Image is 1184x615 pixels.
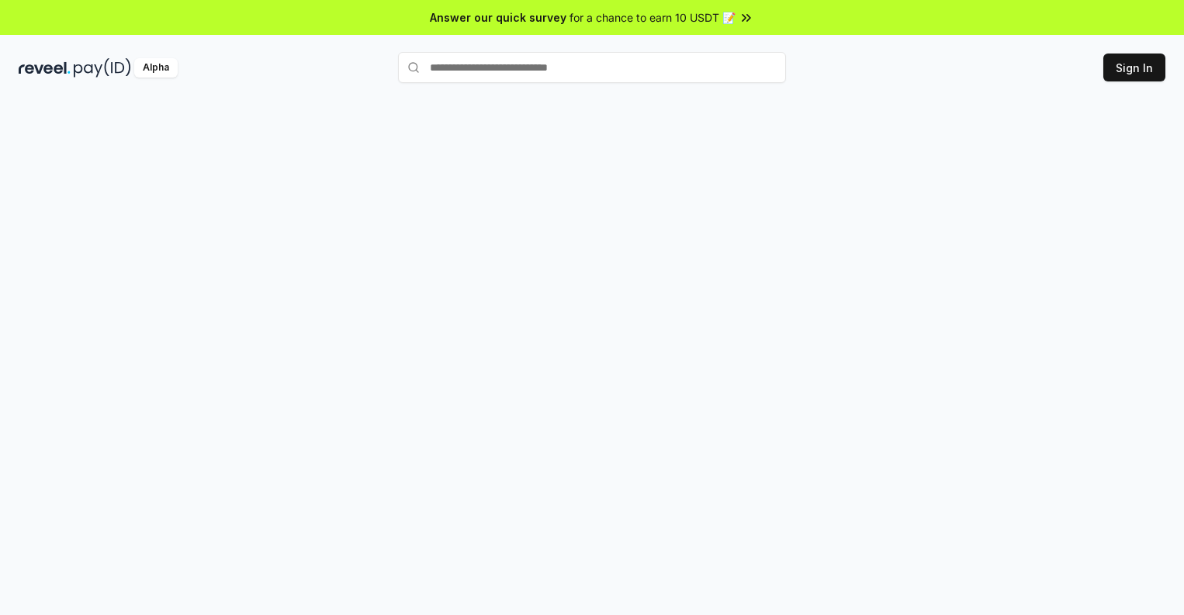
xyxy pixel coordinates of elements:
[134,58,178,78] div: Alpha
[569,9,736,26] span: for a chance to earn 10 USDT 📝
[19,58,71,78] img: reveel_dark
[430,9,566,26] span: Answer our quick survey
[74,58,131,78] img: pay_id
[1103,54,1165,81] button: Sign In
